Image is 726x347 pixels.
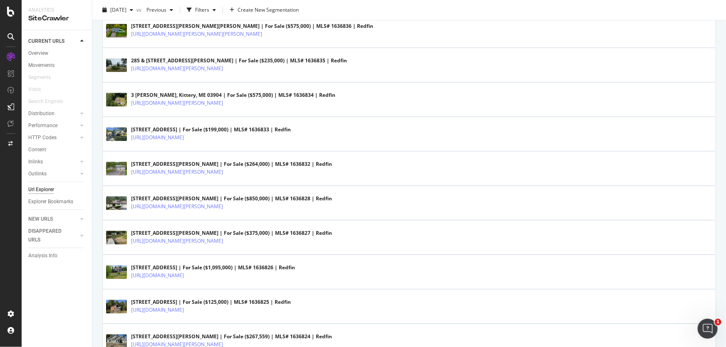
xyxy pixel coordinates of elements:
[238,6,299,13] span: Create New Segmentation
[131,264,295,271] div: [STREET_ADDRESS] | For Sale ($1,095,000) | MLS# 1636826 | Redfin
[143,6,166,13] span: Previous
[131,237,223,245] a: [URL][DOMAIN_NAME][PERSON_NAME]
[183,3,219,17] button: Filters
[195,6,209,13] div: Filters
[226,3,302,17] button: Create New Segmentation
[28,73,59,82] a: Segments
[131,160,332,168] div: [STREET_ADDRESS][PERSON_NAME] | For Sale ($264,000) | MLS# 1636832 | Redfin
[131,202,223,211] a: [URL][DOMAIN_NAME][PERSON_NAME]
[28,109,55,118] div: Distribution
[106,58,127,72] img: main image
[28,251,57,260] div: Analysis Info
[143,3,176,17] button: Previous
[131,229,332,237] div: [STREET_ADDRESS][PERSON_NAME] | For Sale ($375,000) | MLS# 1636827 | Redfin
[28,85,49,94] a: Visits
[28,61,86,70] a: Movements
[28,97,63,106] div: Search Engines
[28,170,78,178] a: Outlinks
[131,91,335,99] div: 3 [PERSON_NAME], Kittery, ME 03904 | For Sale ($575,000) | MLS# 1636834 | Redfin
[28,145,86,154] a: Content
[28,215,53,224] div: NEW URLS
[28,251,86,260] a: Analysis Info
[131,64,223,73] a: [URL][DOMAIN_NAME][PERSON_NAME]
[715,319,721,325] span: 1
[99,3,136,17] button: [DATE]
[131,306,184,314] a: [URL][DOMAIN_NAME]
[131,126,291,133] div: [STREET_ADDRESS] | For Sale ($199,000) | MLS# 1636833 | Redfin
[28,121,57,130] div: Performance
[106,231,127,244] img: main image
[28,133,57,142] div: HTTP Codes
[28,85,41,94] div: Visits
[28,97,71,106] a: Search Engines
[106,300,127,313] img: main image
[28,133,78,142] a: HTTP Codes
[106,127,127,141] img: main image
[28,197,73,206] div: Explorer Bookmarks
[131,57,347,64] div: 285 & [STREET_ADDRESS][PERSON_NAME] | For Sale ($235,000) | MLS# 1636835 | Redfin
[136,6,143,13] span: vs
[131,99,223,107] a: [URL][DOMAIN_NAME][PERSON_NAME]
[28,197,86,206] a: Explorer Bookmarks
[28,49,86,58] a: Overview
[110,6,126,13] span: 2025 Sep. 8th
[131,298,291,306] div: [STREET_ADDRESS] | For Sale ($125,000) | MLS# 1636825 | Redfin
[131,271,184,280] a: [URL][DOMAIN_NAME]
[131,168,223,176] a: [URL][DOMAIN_NAME][PERSON_NAME]
[28,227,78,244] a: DISAPPEARED URLS
[28,73,51,82] div: Segments
[698,319,718,339] iframe: Intercom live chat
[28,14,85,23] div: SiteCrawler
[131,133,184,142] a: [URL][DOMAIN_NAME]
[106,196,127,210] img: main image
[28,109,78,118] a: Distribution
[28,158,78,166] a: Inlinks
[28,185,54,194] div: Url Explorer
[28,185,86,194] a: Url Explorer
[106,93,127,106] img: main image
[131,195,332,202] div: [STREET_ADDRESS][PERSON_NAME] | For Sale ($850,000) | MLS# 1636828 | Redfin
[28,37,78,46] a: CURRENT URLS
[28,61,55,70] div: Movements
[131,30,262,38] a: [URL][DOMAIN_NAME][PERSON_NAME][PERSON_NAME]
[106,265,127,279] img: main image
[28,145,46,154] div: Content
[28,170,47,178] div: Outlinks
[28,7,85,14] div: Analytics
[28,121,78,130] a: Performance
[106,24,127,37] img: main image
[106,162,127,175] img: main image
[28,37,64,46] div: CURRENT URLS
[28,49,48,58] div: Overview
[28,227,70,244] div: DISAPPEARED URLS
[28,158,43,166] div: Inlinks
[28,215,78,224] a: NEW URLS
[131,333,332,340] div: [STREET_ADDRESS][PERSON_NAME] | For Sale ($267,559) | MLS# 1636824 | Redfin
[131,22,373,30] div: [STREET_ADDRESS][PERSON_NAME][PERSON_NAME] | For Sale ($575,000) | MLS# 1636836 | Redfin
